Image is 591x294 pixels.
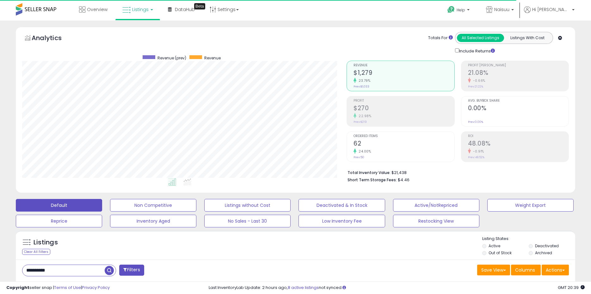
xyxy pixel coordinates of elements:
[354,99,454,103] span: Profit
[535,243,559,249] label: Deactivated
[450,47,502,54] div: Include Returns
[32,33,74,44] h5: Analytics
[356,149,371,154] small: 24.00%
[354,155,364,159] small: Prev: 50
[524,6,575,21] a: Hi [PERSON_NAME]
[354,85,369,88] small: Prev: $1,033
[489,250,512,255] label: Out of Stock
[468,135,569,138] span: ROI
[468,64,569,67] span: Profit [PERSON_NAME]
[209,285,585,291] div: Last InventoryLab Update: 2 hours ago, not synced.
[22,249,50,255] div: Clear All Filters
[487,199,574,212] button: Weight Export
[468,120,483,124] small: Prev: 0.00%
[494,6,509,13] span: Naisuu
[288,285,319,291] a: 8 active listings
[393,215,479,227] button: Restocking View
[532,6,570,13] span: Hi [PERSON_NAME]
[457,34,504,42] button: All Selected Listings
[204,199,291,212] button: Listings without Cost
[6,285,110,291] div: seller snap | |
[299,199,385,212] button: Deactivated & In Stock
[348,168,564,176] li: $21,438
[82,285,110,291] a: Privacy Policy
[468,85,483,88] small: Prev: 21.22%
[542,265,569,275] button: Actions
[477,265,510,275] button: Save View
[348,170,391,175] b: Total Inventory Value:
[504,34,551,42] button: Listings With Cost
[535,250,552,255] label: Archived
[132,6,149,13] span: Listings
[354,120,367,124] small: Prev: $219
[393,199,479,212] button: Active/NotRepriced
[110,215,196,227] button: Inventory Aged
[471,78,485,83] small: -0.66%
[34,238,58,247] h5: Listings
[194,3,205,9] div: Tooltip anchor
[175,6,195,13] span: DataHub
[356,114,371,118] small: 22.98%
[558,285,585,291] span: 2025-08-17 20:39 GMT
[471,149,484,154] small: -0.91%
[354,140,454,148] h2: 62
[398,177,409,183] span: $4.46
[468,99,569,103] span: Avg. Buybox Share
[428,35,453,41] div: Totals For
[204,55,221,61] span: Revenue
[482,236,575,242] p: Listing States:
[457,7,465,13] span: Help
[16,199,102,212] button: Default
[354,135,454,138] span: Ordered Items
[119,265,144,276] button: Filters
[354,69,454,78] h2: $1,279
[442,1,476,21] a: Help
[16,215,102,227] button: Reprice
[87,6,108,13] span: Overview
[348,177,397,183] b: Short Term Storage Fees:
[204,215,291,227] button: No Sales - Last 30
[54,285,81,291] a: Terms of Use
[468,69,569,78] h2: 21.08%
[110,199,196,212] button: Non Competitive
[447,6,455,14] i: Get Help
[511,265,541,275] button: Columns
[299,215,385,227] button: Low Inventory Fee
[468,155,484,159] small: Prev: 48.52%
[468,140,569,148] h2: 48.08%
[515,267,535,273] span: Columns
[468,105,569,113] h2: 0.00%
[157,55,186,61] span: Revenue (prev)
[354,105,454,113] h2: $270
[354,64,454,67] span: Revenue
[6,285,29,291] strong: Copyright
[356,78,370,83] small: 23.79%
[489,243,500,249] label: Active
